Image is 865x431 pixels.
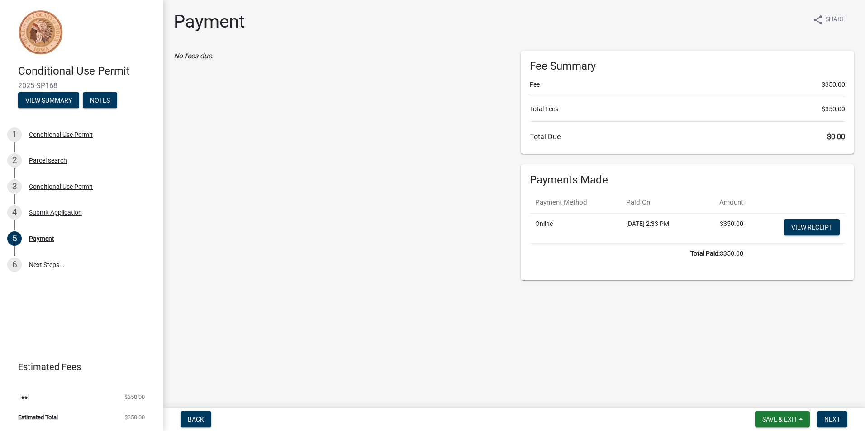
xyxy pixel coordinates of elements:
[188,416,204,423] span: Back
[29,157,67,164] div: Parcel search
[7,153,22,168] div: 2
[530,173,845,187] h6: Payments Made
[621,192,699,213] th: Paid On
[530,60,845,73] h6: Fee Summary
[29,131,93,138] div: Conditional Use Permit
[530,213,621,243] td: Online
[174,11,245,33] h1: Payment
[530,104,845,114] li: Total Fees
[7,179,22,194] div: 3
[817,411,847,427] button: Next
[822,80,845,89] span: $350.00
[83,97,117,104] wm-modal-confirm: Notes
[530,192,621,213] th: Payment Method
[29,235,54,242] div: Payment
[690,250,720,257] b: Total Paid:
[824,416,840,423] span: Next
[699,213,749,243] td: $350.00
[755,411,810,427] button: Save & Exit
[784,219,840,235] a: View receipt
[124,394,145,400] span: $350.00
[18,394,28,400] span: Fee
[124,414,145,420] span: $350.00
[18,81,145,90] span: 2025-SP168
[822,104,845,114] span: $350.00
[7,258,22,272] div: 6
[813,14,823,25] i: share
[174,52,214,60] i: No fees due.
[762,416,797,423] span: Save & Exit
[18,414,58,420] span: Estimated Total
[805,11,852,28] button: shareShare
[7,358,148,376] a: Estimated Fees
[18,9,63,55] img: Sioux County, Iowa
[7,127,22,142] div: 1
[181,411,211,427] button: Back
[18,97,79,104] wm-modal-confirm: Summary
[825,14,845,25] span: Share
[29,209,82,215] div: Submit Application
[18,65,156,78] h4: Conditional Use Permit
[530,80,845,89] li: Fee
[699,192,749,213] th: Amount
[827,132,845,141] span: $0.00
[29,183,93,190] div: Conditional Use Permit
[18,92,79,108] button: View Summary
[530,132,845,141] h6: Total Due
[621,213,699,243] td: [DATE] 2:33 PM
[83,92,117,108] button: Notes
[7,205,22,220] div: 4
[7,231,22,246] div: 5
[530,243,749,264] td: $350.00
